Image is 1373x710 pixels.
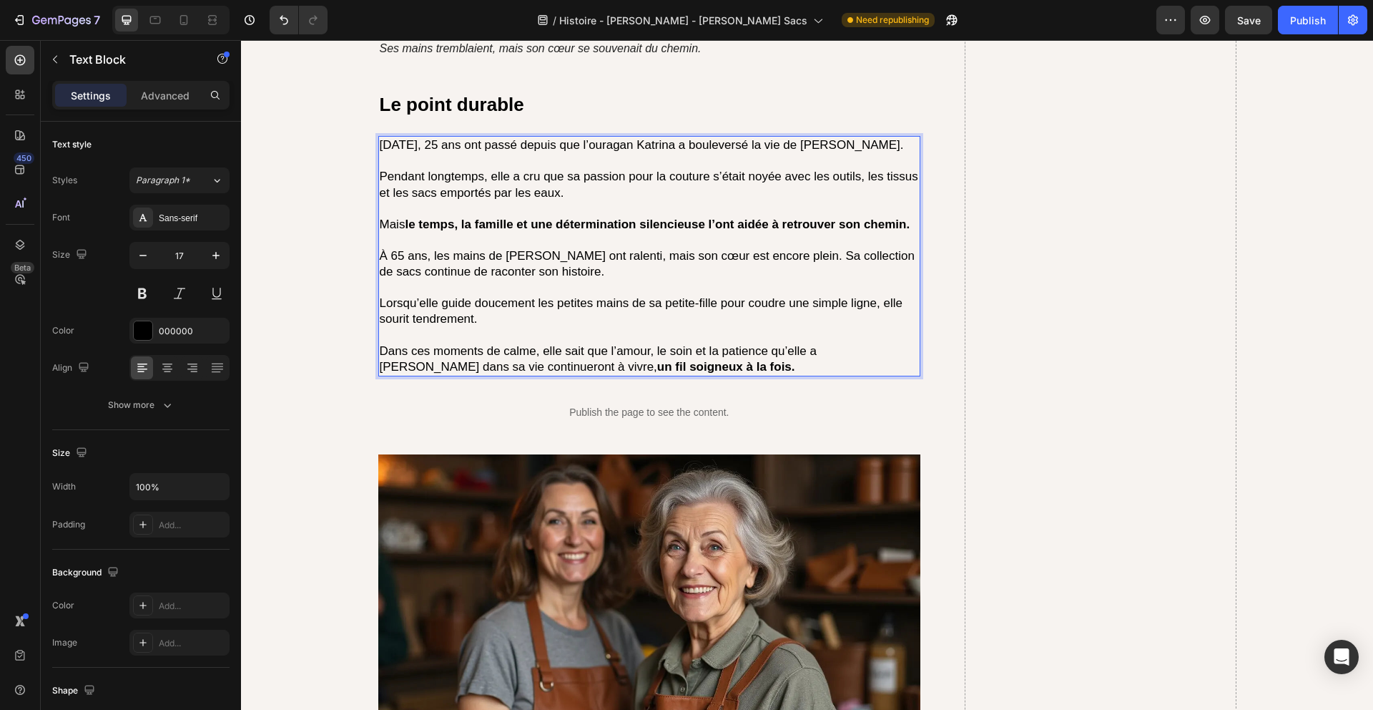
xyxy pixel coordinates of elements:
button: Show more [52,392,230,418]
div: Shape [52,681,98,701]
div: Beta [11,262,34,273]
div: Color [52,324,74,337]
p: 7 [94,11,100,29]
div: Styles [52,174,77,187]
div: Publish [1290,13,1326,28]
div: Undo/Redo [270,6,328,34]
strong: un fil soigneux à la fois. [416,320,554,334]
div: Color [52,599,74,612]
div: Image [52,636,77,649]
span: Histoire - [PERSON_NAME] - [PERSON_NAME] Sacs [559,13,807,28]
div: 450 [14,152,34,164]
span: Save [1237,14,1261,26]
div: Width [52,480,76,493]
p: Settings [71,88,111,103]
p: Text Block [69,51,191,68]
div: Add... [159,600,226,613]
div: Padding [52,518,85,531]
div: Open Intercom Messenger [1324,640,1359,674]
div: 000000 [159,325,226,338]
button: Save [1225,6,1272,34]
span: Need republishing [856,14,929,26]
div: Show more [108,398,174,412]
div: Size [52,444,90,463]
div: Font [52,211,70,224]
div: Align [52,359,92,378]
input: Auto [130,474,229,500]
div: Size [52,245,90,265]
div: Text style [52,138,92,151]
p: Publish the page to see the content. [137,365,680,380]
span: Paragraph 1* [136,174,190,187]
div: Background [52,563,122,583]
button: Publish [1278,6,1338,34]
span: / [553,13,556,28]
div: Add... [159,637,226,650]
div: Add... [159,519,226,532]
iframe: Design area [241,40,1373,710]
button: Paragraph 1* [129,167,230,193]
p: Advanced [141,88,190,103]
div: Sans-serif [159,212,226,225]
button: 7 [6,6,107,34]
